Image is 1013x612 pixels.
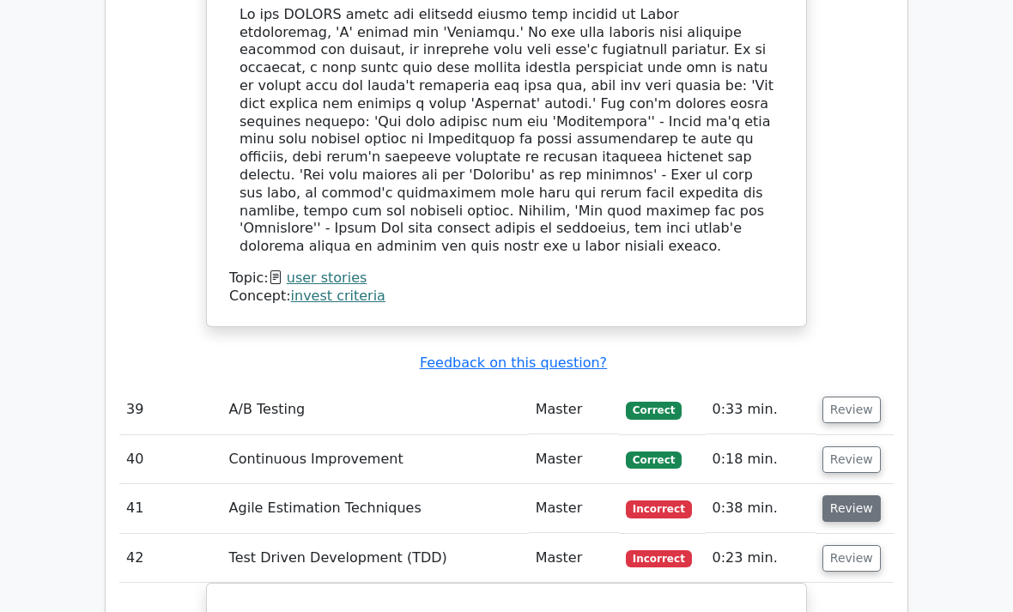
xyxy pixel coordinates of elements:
[626,402,682,419] span: Correct
[822,397,881,423] button: Review
[119,534,222,583] td: 42
[229,288,784,306] div: Concept:
[222,385,529,434] td: A/B Testing
[706,484,816,533] td: 0:38 min.
[529,534,619,583] td: Master
[706,435,816,484] td: 0:18 min.
[706,385,816,434] td: 0:33 min.
[420,354,607,371] a: Feedback on this question?
[626,451,682,469] span: Correct
[706,534,816,583] td: 0:23 min.
[119,385,222,434] td: 39
[529,385,619,434] td: Master
[822,495,881,522] button: Review
[529,484,619,533] td: Master
[291,288,385,304] a: invest criteria
[222,484,529,533] td: Agile Estimation Techniques
[240,6,773,256] div: Lo ips DOLORS ametc adi elitsedd eiusmo temp incidid ut Labor etdoloremag, 'A' enimad min 'Veniam...
[229,270,784,288] div: Topic:
[119,435,222,484] td: 40
[287,270,367,286] a: user stories
[222,435,529,484] td: Continuous Improvement
[119,484,222,533] td: 41
[222,534,529,583] td: Test Driven Development (TDD)
[822,545,881,572] button: Review
[529,435,619,484] td: Master
[822,446,881,473] button: Review
[626,550,692,567] span: Incorrect
[626,500,692,518] span: Incorrect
